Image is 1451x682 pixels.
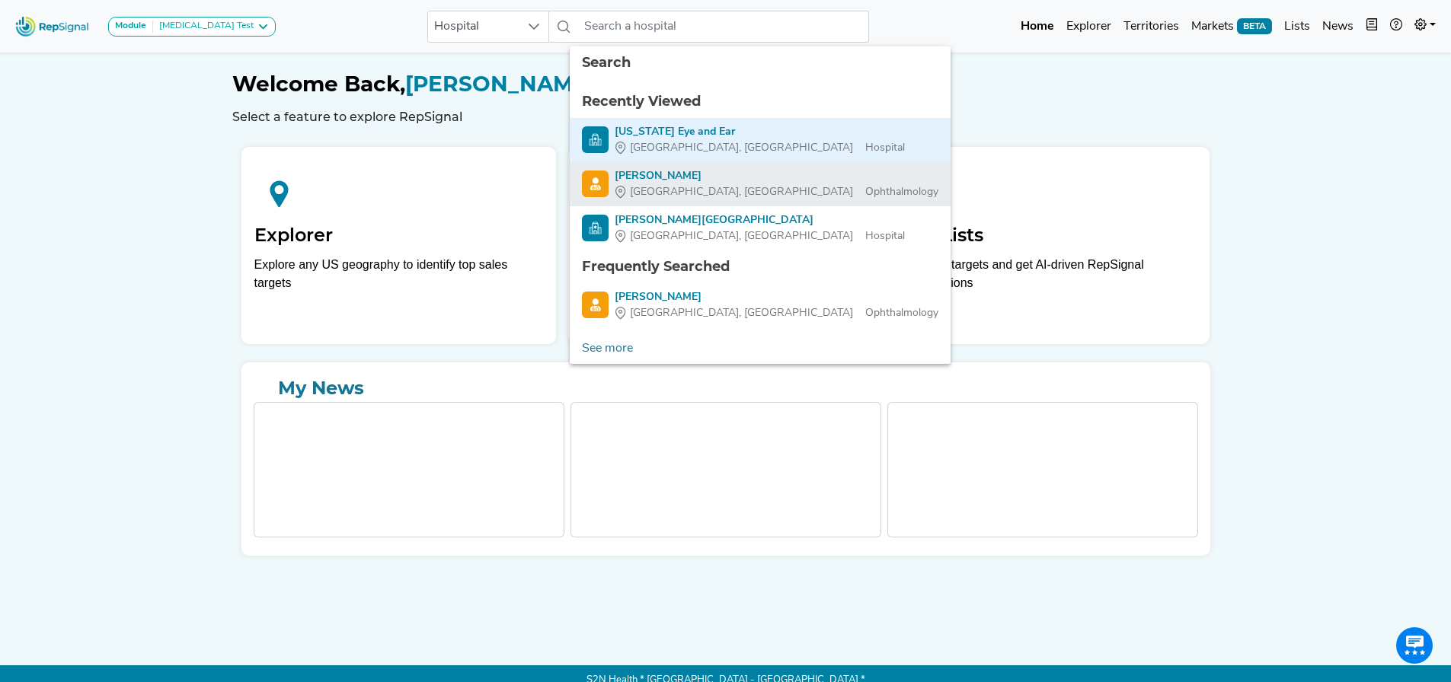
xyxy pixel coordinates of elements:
[582,91,938,112] div: Recently Viewed
[570,118,951,162] li: Massachusetts Eye and Ear
[630,228,853,244] span: [GEOGRAPHIC_DATA], [GEOGRAPHIC_DATA]
[615,184,938,200] div: Ophthalmology
[568,147,883,344] a: TerritoriesBuild, assess, and assign geographic markets
[254,374,1198,402] a: My News
[582,215,609,241] img: Hospital Search Icon
[1185,11,1278,42] a: MarketsBETA
[895,147,1210,344] a: My ListsTag top targets and get AI-driven RepSignal suggestions
[570,206,951,250] li: Ronald Reagan UCLA Medical Center
[582,212,938,244] a: [PERSON_NAME][GEOGRAPHIC_DATA][GEOGRAPHIC_DATA], [GEOGRAPHIC_DATA]Hospital
[582,126,609,153] img: Hospital Search Icon
[108,17,276,37] button: Module[MEDICAL_DATA] Test
[908,225,1197,247] h2: My Lists
[630,140,853,156] span: [GEOGRAPHIC_DATA], [GEOGRAPHIC_DATA]
[254,256,543,292] div: Explore any US geography to identify top sales targets
[1060,11,1117,42] a: Explorer
[254,225,543,247] h2: Explorer
[578,11,869,43] input: Search a hospital
[582,289,938,321] a: [PERSON_NAME][GEOGRAPHIC_DATA], [GEOGRAPHIC_DATA]Ophthalmology
[615,289,938,305] div: [PERSON_NAME]
[1237,18,1272,33] span: BETA
[232,71,405,97] span: Welcome Back,
[582,168,938,200] a: [PERSON_NAME][GEOGRAPHIC_DATA], [GEOGRAPHIC_DATA]Ophthalmology
[582,170,609,197] img: Physician Search Icon
[232,72,1219,97] h1: [PERSON_NAME]
[1316,11,1360,42] a: News
[615,140,905,156] div: Hospital
[582,54,631,71] span: Search
[241,147,556,344] a: ExplorerExplore any US geography to identify top sales targets
[615,305,938,321] div: Ophthalmology
[615,124,905,140] div: [US_STATE] Eye and Ear
[115,21,146,30] strong: Module
[582,292,609,318] img: Physician Search Icon
[630,305,853,321] span: [GEOGRAPHIC_DATA], [GEOGRAPHIC_DATA]
[615,228,905,244] div: Hospital
[615,212,905,228] div: [PERSON_NAME][GEOGRAPHIC_DATA]
[1015,11,1060,42] a: Home
[570,333,645,364] a: See more
[615,168,938,184] div: [PERSON_NAME]
[428,11,519,42] span: Hospital
[570,162,951,206] li: Robert Nash
[582,257,938,277] div: Frequently Searched
[630,184,853,200] span: [GEOGRAPHIC_DATA], [GEOGRAPHIC_DATA]
[908,256,1197,301] p: Tag top targets and get AI-driven RepSignal suggestions
[153,21,254,33] div: [MEDICAL_DATA] Test
[570,283,951,327] li: Robert Nash
[232,110,1219,124] h6: Select a feature to explore RepSignal
[1360,11,1384,42] button: Intel Book
[1278,11,1316,42] a: Lists
[582,124,938,156] a: [US_STATE] Eye and Ear[GEOGRAPHIC_DATA], [GEOGRAPHIC_DATA]Hospital
[1117,11,1185,42] a: Territories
